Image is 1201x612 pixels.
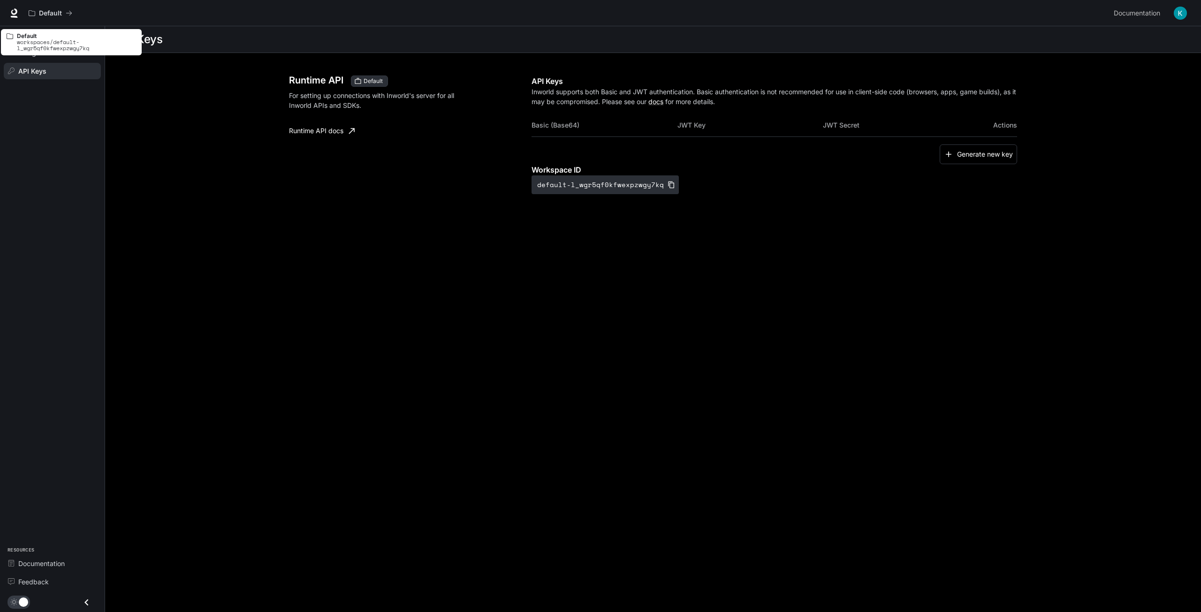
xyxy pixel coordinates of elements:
a: API Keys [4,63,101,79]
div: These keys will apply to your current workspace only [351,76,388,87]
span: Documentation [18,559,65,568]
p: API Keys [532,76,1017,87]
th: JWT Secret [823,114,968,136]
a: docs [648,98,663,106]
p: workspaces/default-l_wgr5qf0kfwexpzwgy7kq [17,39,136,51]
img: User avatar [1174,7,1187,20]
button: User avatar [1171,4,1190,23]
button: All workspaces [24,4,76,23]
a: Documentation [4,555,101,572]
h3: Runtime API [289,76,343,85]
button: default-l_wgr5qf0kfwexpzwgy7kq [532,175,679,194]
span: Dark mode toggle [19,597,28,607]
a: Runtime API docs [285,121,358,140]
th: Actions [969,114,1017,136]
a: Feedback [4,574,101,590]
span: Documentation [1114,8,1160,19]
button: Close drawer [76,593,97,612]
span: API Keys [18,66,46,76]
p: Default [39,9,62,17]
button: Generate new key [940,144,1017,165]
span: Feedback [18,577,49,587]
a: Documentation [1110,4,1167,23]
span: Default [360,77,387,85]
p: For setting up connections with Inworld's server for all Inworld APIs and SDKs. [289,91,465,110]
p: Default [17,33,136,39]
th: JWT Key [677,114,823,136]
p: Inworld supports both Basic and JWT authentication. Basic authentication is not recommended for u... [532,87,1017,106]
p: Workspace ID [532,164,1017,175]
th: Basic (Base64) [532,114,677,136]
